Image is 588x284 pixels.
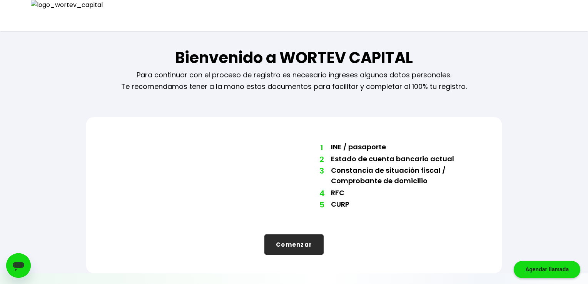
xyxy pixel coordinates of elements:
span: 5 [319,199,323,210]
h1: Bienvenido a WORTEV CAPITAL [175,46,413,69]
li: Estado de cuenta bancario actual [331,154,471,165]
p: Para continuar con el proceso de registro es necesario ingreses algunos datos personales. Te reco... [121,69,467,92]
span: 1 [319,142,323,153]
iframe: Botón para iniciar la ventana de mensajería [6,253,31,278]
div: Agendar llamada [514,261,580,278]
button: Comenzar [264,234,324,255]
li: CURP [331,199,471,211]
span: 3 [319,165,323,177]
li: RFC [331,187,471,199]
li: INE / pasaporte [331,142,471,154]
span: 2 [319,154,323,165]
li: Constancia de situación fiscal / Comprobante de domicilio [331,165,471,187]
span: 4 [319,187,323,199]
